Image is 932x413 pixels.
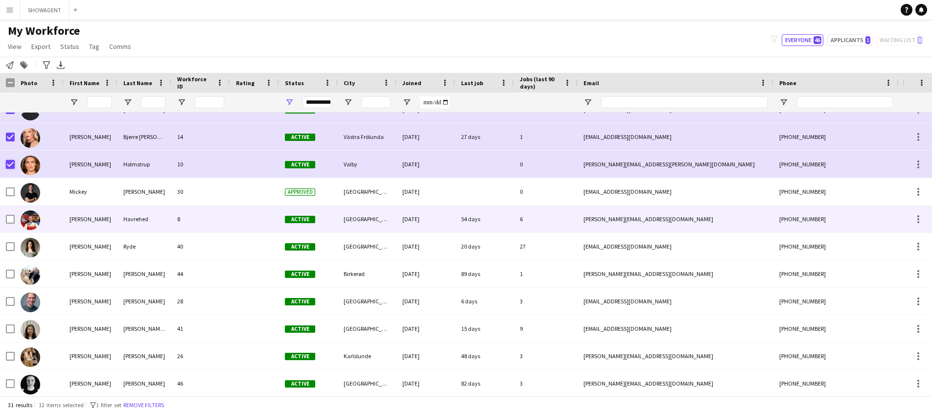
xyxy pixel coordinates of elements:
[578,206,773,232] div: [PERSON_NAME][EMAIL_ADDRESS][DOMAIN_NAME]
[117,288,171,315] div: [PERSON_NAME]
[338,206,396,232] div: [GEOGRAPHIC_DATA]
[773,151,899,178] div: [PHONE_NUMBER]
[177,98,186,107] button: Open Filter Menu
[285,353,315,360] span: Active
[85,40,103,53] a: Tag
[285,325,315,333] span: Active
[514,178,578,205] div: 0
[64,288,117,315] div: [PERSON_NAME]
[64,260,117,287] div: [PERSON_NAME]
[285,79,304,87] span: Status
[514,288,578,315] div: 3
[64,343,117,369] div: [PERSON_NAME]
[455,315,514,342] div: 15 days
[64,315,117,342] div: [PERSON_NAME]
[117,233,171,260] div: Ryde
[583,79,599,87] span: Email
[773,315,899,342] div: [PHONE_NUMBER]
[338,343,396,369] div: Karlslunde
[171,260,230,287] div: 44
[420,96,449,108] input: Joined Filter Input
[121,400,166,411] button: Remove filters
[578,233,773,260] div: [EMAIL_ADDRESS][DOMAIN_NAME]
[8,23,80,38] span: My Workforce
[338,151,396,178] div: Valby
[41,59,52,71] app-action-btn: Advanced filters
[514,315,578,342] div: 9
[814,36,821,44] span: 46
[461,79,483,87] span: Last job
[773,370,899,397] div: [PHONE_NUMBER]
[60,42,79,51] span: Status
[396,343,455,369] div: [DATE]
[782,34,823,46] button: Everyone46
[514,151,578,178] div: 0
[21,347,40,367] img: Sandra Bothmann
[31,42,50,51] span: Export
[8,42,22,51] span: View
[64,123,117,150] div: [PERSON_NAME]
[27,40,54,53] a: Export
[55,59,67,71] app-action-btn: Export XLSX
[578,260,773,287] div: [PERSON_NAME][EMAIL_ADDRESS][DOMAIN_NAME]
[779,98,788,107] button: Open Filter Menu
[396,123,455,150] div: [DATE]
[20,0,70,20] button: SHOWAGENT
[514,260,578,287] div: 1
[361,96,391,108] input: City Filter Input
[396,260,455,287] div: [DATE]
[117,260,171,287] div: [PERSON_NAME]
[21,128,40,148] img: Lisa Bjerre Handberg
[455,370,514,397] div: 82 days
[773,343,899,369] div: [PHONE_NUMBER]
[514,370,578,397] div: 3
[21,210,40,230] img: Nikolaï Havrehed
[21,238,40,257] img: Nikoline Kristine Ryde
[4,59,16,71] app-action-btn: Notify workforce
[195,96,224,108] input: Workforce ID Filter Input
[344,79,355,87] span: City
[396,370,455,397] div: [DATE]
[285,188,315,196] span: Approved
[171,178,230,205] div: 30
[87,96,112,108] input: First Name Filter Input
[109,42,131,51] span: Comms
[455,288,514,315] div: 6 days
[797,96,893,108] input: Phone Filter Input
[578,178,773,205] div: [EMAIL_ADDRESS][DOMAIN_NAME]
[21,320,40,340] img: Rose Victoria Nørgaard Larsen
[39,401,84,409] span: 12 items selected
[64,178,117,205] div: Mickey
[338,178,396,205] div: [GEOGRAPHIC_DATA]
[396,178,455,205] div: [DATE]
[578,123,773,150] div: [EMAIL_ADDRESS][DOMAIN_NAME]
[396,288,455,315] div: [DATE]
[89,42,99,51] span: Tag
[338,370,396,397] div: [GEOGRAPHIC_DATA]
[773,233,899,260] div: [PHONE_NUMBER]
[171,370,230,397] div: 46
[583,98,592,107] button: Open Filter Menu
[21,183,40,203] img: Mickey Prüssing
[56,40,83,53] a: Status
[455,123,514,150] div: 27 days
[171,151,230,178] div: 10
[123,98,132,107] button: Open Filter Menu
[171,288,230,315] div: 28
[285,216,315,223] span: Active
[773,260,899,287] div: [PHONE_NUMBER]
[285,134,315,141] span: Active
[21,156,40,175] img: Matilde Holmstrup
[578,151,773,178] div: [PERSON_NAME][EMAIL_ADDRESS][PERSON_NAME][DOMAIN_NAME]
[64,233,117,260] div: [PERSON_NAME]
[64,370,117,397] div: [PERSON_NAME]
[520,75,560,90] span: Jobs (last 90 days)
[514,206,578,232] div: 6
[773,178,899,205] div: [PHONE_NUMBER]
[96,401,121,409] span: 1 filter set
[402,98,411,107] button: Open Filter Menu
[285,380,315,388] span: Active
[64,151,117,178] div: [PERSON_NAME]
[70,98,78,107] button: Open Filter Menu
[396,206,455,232] div: [DATE]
